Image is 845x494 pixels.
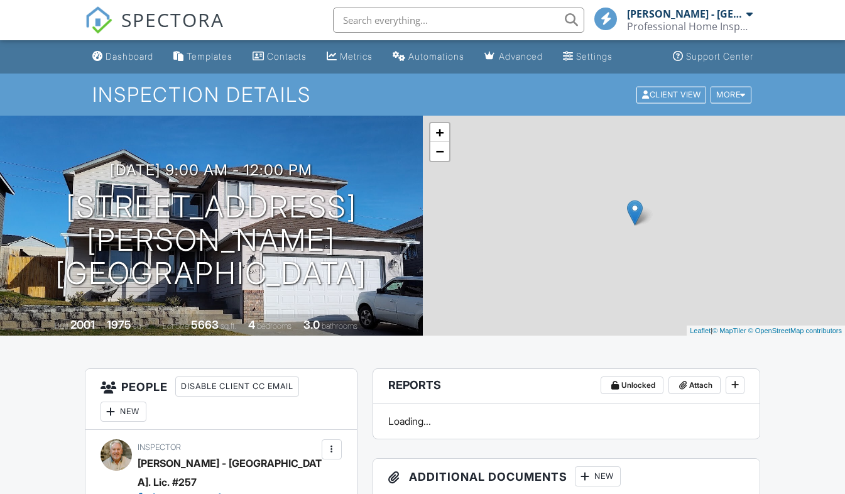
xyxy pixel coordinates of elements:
[711,86,751,103] div: More
[627,8,743,20] div: [PERSON_NAME] - [GEOGRAPHIC_DATA]. Lic. #257
[257,321,292,331] span: bedrooms
[748,327,842,334] a: © OpenStreetMap contributors
[191,318,219,331] div: 5663
[333,8,584,33] input: Search everything...
[687,326,845,336] div: |
[175,376,299,397] div: Disable Client CC Email
[430,123,449,142] a: Zoom in
[668,45,758,69] a: Support Center
[575,466,621,486] div: New
[267,51,307,62] div: Contacts
[87,45,158,69] a: Dashboard
[163,321,189,331] span: Lot Size
[55,321,68,331] span: Built
[408,51,464,62] div: Automations
[627,20,753,33] div: Professional Home Inspections
[690,327,711,334] a: Leaflet
[121,6,224,33] span: SPECTORA
[110,162,312,178] h3: [DATE] 9:00 am - 12:00 pm
[388,45,469,69] a: Automations (Basic)
[92,84,752,106] h1: Inspection Details
[106,51,153,62] div: Dashboard
[70,318,95,331] div: 2001
[636,86,706,103] div: Client View
[133,321,151,331] span: sq. ft.
[303,318,320,331] div: 3.0
[340,51,373,62] div: Metrics
[138,442,181,452] span: Inspector
[20,190,403,290] h1: [STREET_ADDRESS][PERSON_NAME] [GEOGRAPHIC_DATA]
[85,369,357,430] h3: People
[558,45,618,69] a: Settings
[221,321,236,331] span: sq.ft.
[168,45,237,69] a: Templates
[479,45,548,69] a: Advanced
[635,89,709,99] a: Client View
[712,327,746,334] a: © MapTiler
[187,51,232,62] div: Templates
[576,51,613,62] div: Settings
[85,17,224,43] a: SPECTORA
[101,402,146,422] div: New
[322,45,378,69] a: Metrics
[248,318,255,331] div: 4
[138,454,329,491] div: [PERSON_NAME] - [GEOGRAPHIC_DATA]. Lic. #257
[85,6,112,34] img: The Best Home Inspection Software - Spectora
[499,51,543,62] div: Advanced
[686,51,753,62] div: Support Center
[107,318,131,331] div: 1975
[322,321,357,331] span: bathrooms
[248,45,312,69] a: Contacts
[430,142,449,161] a: Zoom out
